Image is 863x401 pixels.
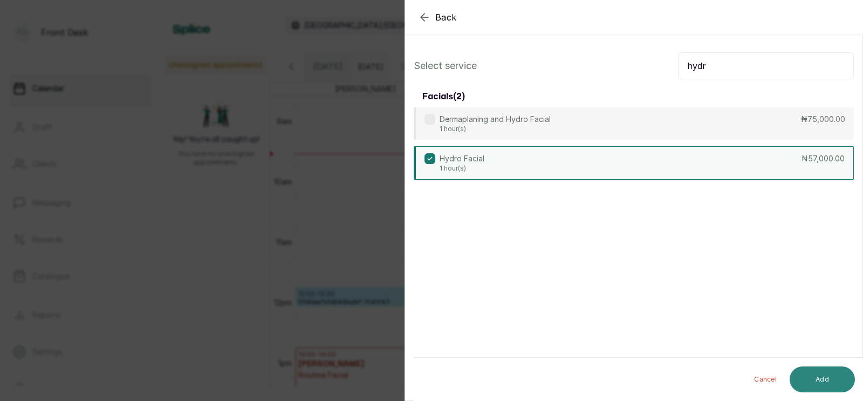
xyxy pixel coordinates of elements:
[801,114,845,125] p: ₦75,000.00
[422,90,465,103] h3: facials ( 2 )
[790,366,855,392] button: Add
[440,153,484,164] p: Hydro Facial
[440,164,484,173] p: 1 hour(s)
[678,52,854,79] input: Search.
[440,125,551,133] p: 1 hour(s)
[802,153,845,164] p: ₦57,000.00
[440,114,551,125] p: Dermaplaning and Hydro Facial
[414,58,477,73] p: Select service
[418,11,457,24] button: Back
[435,11,457,24] span: Back
[745,366,785,392] button: Cancel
